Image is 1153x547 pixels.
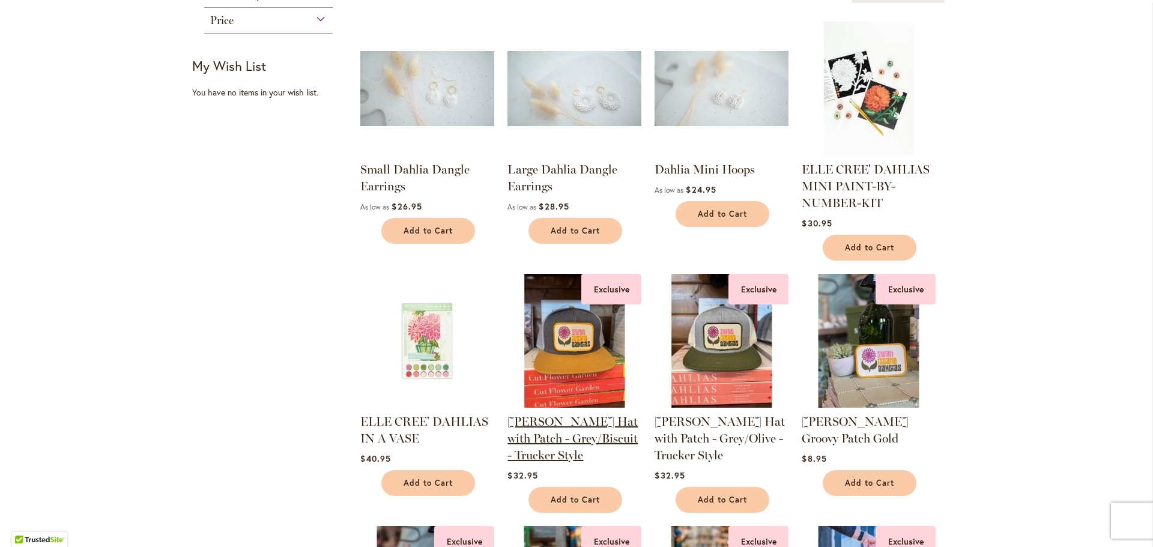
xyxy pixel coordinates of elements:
[655,274,788,408] img: SID Patch Trucker Hat
[507,274,641,408] img: SID Patch Trucker Hat
[507,147,641,158] a: Large Dahlia Dangle Earrings
[845,243,894,253] span: Add to Cart
[9,504,43,538] iframe: Launch Accessibility Center
[802,453,826,464] span: $8.95
[507,414,638,462] a: [PERSON_NAME] Hat with Patch - Grey/Biscuit - Trucker Style
[539,201,569,212] span: $28.95
[655,147,788,158] a: Dahlia Mini Hoops
[528,218,622,244] button: Add to Cart
[192,57,266,74] strong: My Wish List
[210,14,234,27] span: Price
[823,235,916,261] button: Add to Cart
[802,147,936,158] a: ELLE CREE' DAHLIAS MINI PAINT-BY-NUMBER-KIT
[876,274,936,304] div: Exclusive
[802,217,832,229] span: $30.95
[676,201,769,227] button: Add to Cart
[360,22,494,156] img: Small Dahlia Dangle Earrings
[551,226,600,236] span: Add to Cart
[698,209,747,219] span: Add to Cart
[360,274,494,408] img: ELLE CREE’ DAHLIAS IN A VASE
[551,495,600,505] span: Add to Cart
[655,162,755,177] a: Dahlia Mini Hoops
[360,202,389,211] span: As low as
[802,162,930,210] a: ELLE CREE' DAHLIAS MINI PAINT-BY-NUMBER-KIT
[507,470,537,481] span: $32.95
[360,399,494,410] a: ELLE CREE’ DAHLIAS IN A VASE
[360,162,470,193] a: Small Dahlia Dangle Earrings
[360,414,488,446] a: ELLE CREE’ DAHLIAS IN A VASE
[655,186,683,195] span: As low as
[507,162,617,193] a: Large Dahlia Dangle Earrings
[698,495,747,505] span: Add to Cart
[728,274,788,304] div: Exclusive
[845,478,894,488] span: Add to Cart
[802,22,936,156] img: ELLE CREE' DAHLIAS MINI PAINT-BY-NUMBER-KIT
[528,487,622,513] button: Add to Cart
[404,226,453,236] span: Add to Cart
[392,201,422,212] span: $26.95
[507,202,536,211] span: As low as
[381,470,475,496] button: Add to Cart
[404,478,453,488] span: Add to Cart
[802,274,936,408] img: SID Grafletics Groovy Patch Gold
[655,22,788,156] img: Dahlia Mini Hoops
[581,274,641,304] div: Exclusive
[802,414,909,446] a: [PERSON_NAME] Groovy Patch Gold
[655,470,685,481] span: $32.95
[655,414,785,462] a: [PERSON_NAME] Hat with Patch - Grey/Olive - Trucker Style
[360,453,390,464] span: $40.95
[507,399,641,410] a: SID Patch Trucker Hat Exclusive
[686,184,716,195] span: $24.95
[823,470,916,496] button: Add to Cart
[360,147,494,158] a: Small Dahlia Dangle Earrings
[381,218,475,244] button: Add to Cart
[802,399,936,410] a: SID Grafletics Groovy Patch Gold Exclusive
[192,86,353,98] div: You have no items in your wish list.
[676,487,769,513] button: Add to Cart
[655,399,788,410] a: SID Patch Trucker Hat Exclusive
[507,22,641,156] img: Large Dahlia Dangle Earrings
